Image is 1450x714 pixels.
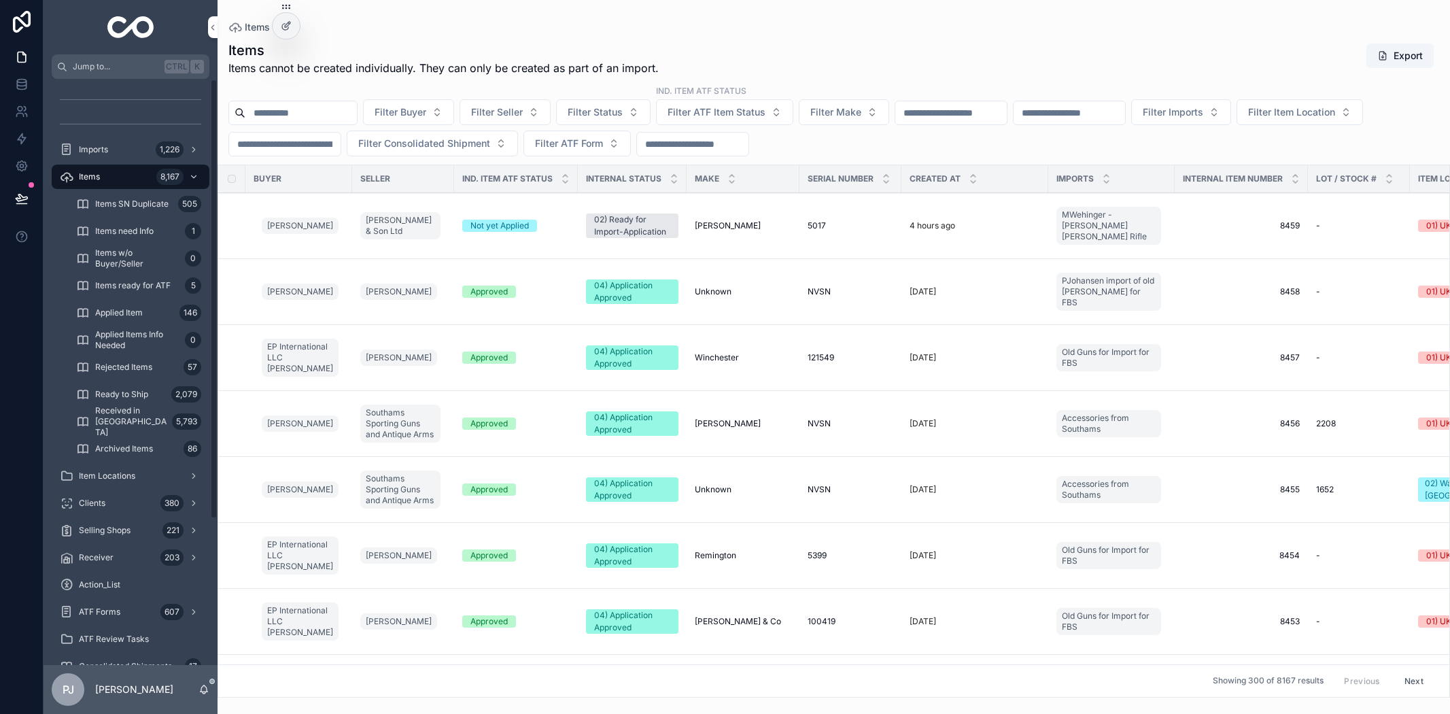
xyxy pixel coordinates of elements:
span: PJ [63,681,74,698]
span: - [1316,352,1320,363]
button: Select Button [460,99,551,125]
a: Approved [462,549,570,562]
span: Lot / Stock # [1316,173,1377,184]
a: Receiver203 [52,545,209,570]
span: ATF Review Tasks [79,634,149,645]
button: Select Button [1131,99,1231,125]
a: Accessories from Southams [1056,476,1161,503]
div: 86 [184,441,201,457]
span: NVSN [808,286,831,297]
a: 04) Application Approved [586,543,678,568]
span: Items w/o Buyer/Seller [95,248,179,269]
span: [PERSON_NAME] [267,418,333,429]
div: scrollable content [44,79,218,665]
span: Seller [360,173,390,184]
div: Approved [470,615,508,628]
a: Accessories from Southams [1056,410,1161,437]
a: [PERSON_NAME] [360,281,446,303]
span: [PERSON_NAME] [366,550,432,561]
div: Approved [470,549,508,562]
button: Select Button [799,99,889,125]
span: Applied Items Info Needed [95,329,179,351]
a: 04) Application Approved [586,411,678,436]
img: App logo [107,16,154,38]
a: Rejected Items57 [68,355,209,379]
span: Filter Status [568,105,623,119]
span: Accessories from Southams [1062,413,1156,435]
div: Approved [470,286,508,298]
span: Jump to... [73,61,159,72]
button: Select Button [656,99,793,125]
a: [PERSON_NAME] [360,547,437,564]
a: [PERSON_NAME] [360,611,446,632]
span: Accessories from Southams [1062,479,1156,500]
a: - [1316,220,1402,231]
span: Items [79,171,100,182]
a: Old Guns for Import for FBS [1056,542,1161,569]
span: Old Guns for Import for FBS [1062,545,1156,566]
div: 5,793 [172,413,201,430]
span: EP International LLC [PERSON_NAME] [267,341,333,374]
span: 8454 [1183,550,1300,561]
span: Filter Make [810,105,861,119]
span: Received in [GEOGRAPHIC_DATA] [95,405,167,438]
a: 8456 [1183,418,1300,429]
span: Items need Info [95,226,154,237]
button: Select Button [363,99,454,125]
a: Items SN Duplicate505 [68,192,209,216]
div: 04) Application Approved [594,543,670,568]
a: [PERSON_NAME] & Son Ltd [360,212,441,239]
a: [PERSON_NAME] [360,545,446,566]
button: Next [1395,670,1433,692]
div: 02) Ready for Import-Application [594,214,670,238]
span: 8453 [1183,616,1300,627]
span: Ind. Item ATF Status [462,173,553,184]
a: 5399 [808,550,893,561]
a: NVSN [808,418,893,429]
span: - [1316,286,1320,297]
a: 5017 [808,220,893,231]
a: 04) Application Approved [586,345,678,370]
button: Select Button [523,131,631,156]
span: 8459 [1183,220,1300,231]
span: Southams Sporting Guns and Antique Arms [366,407,435,440]
span: 5399 [808,550,827,561]
span: Winchester [695,352,739,363]
a: Items ready for ATF5 [68,273,209,298]
a: [PERSON_NAME] [360,347,446,369]
span: 5017 [808,220,826,231]
div: 04) Application Approved [594,477,670,502]
a: [PERSON_NAME] [695,220,791,231]
a: 8457 [1183,352,1300,363]
span: [PERSON_NAME] [267,220,333,231]
a: 121549 [808,352,893,363]
div: 1 [185,223,201,239]
a: [DATE] [910,484,1040,495]
div: 146 [179,305,201,321]
div: 221 [162,522,184,539]
a: Approved [462,286,570,298]
a: Unknown [695,484,791,495]
a: [DATE] [910,550,1040,561]
button: Select Button [347,131,518,156]
a: PJohansen import of old [PERSON_NAME] for FBS [1056,270,1167,313]
span: Internal Status [586,173,661,184]
span: Filter ATF Item Status [668,105,765,119]
span: Selling Shops [79,525,131,536]
span: Remington [695,550,736,561]
a: EP International LLC [PERSON_NAME] [262,537,339,575]
a: 04) Application Approved [586,609,678,634]
a: Old Guns for Import for FBS [1056,608,1161,635]
a: Not yet Applied [462,220,570,232]
a: ATF Forms607 [52,600,209,624]
span: Item Locations [79,471,135,481]
span: [PERSON_NAME] & Co [695,616,781,627]
a: Approved [462,418,570,430]
p: [DATE] [910,418,936,429]
p: [DATE] [910,616,936,627]
span: PJohansen import of old [PERSON_NAME] for FBS [1062,275,1156,308]
span: Action_List [79,579,120,590]
div: 04) Application Approved [594,279,670,304]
